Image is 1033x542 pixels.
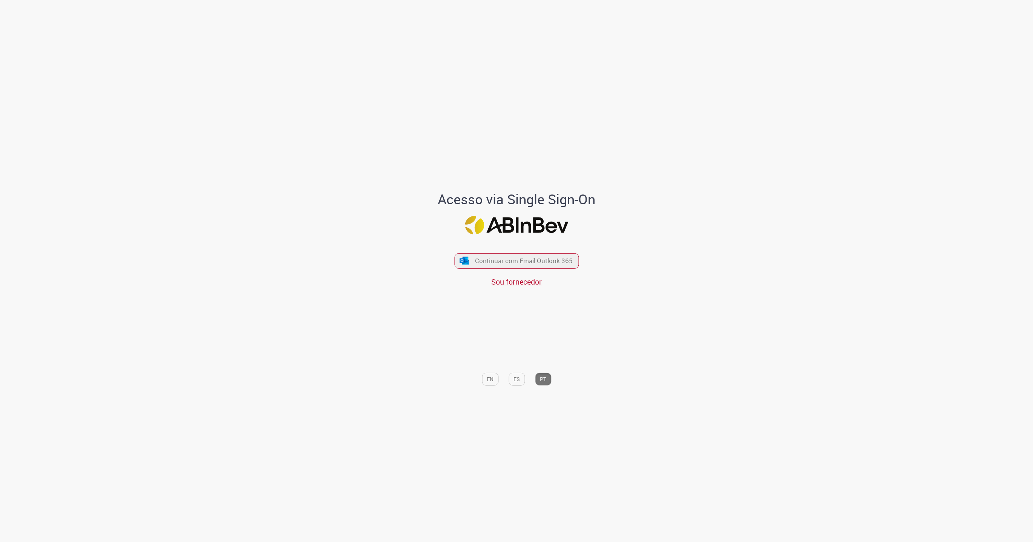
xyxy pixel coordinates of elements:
button: EN [482,372,498,385]
span: Continuar com Email Outlook 365 [475,257,573,265]
button: ícone Azure/Microsoft 360 Continuar com Email Outlook 365 [454,253,579,268]
h1: Acesso via Single Sign-On [412,192,621,207]
a: Sou fornecedor [491,277,542,287]
img: ícone Azure/Microsoft 360 [459,257,470,265]
img: Logo ABInBev [465,216,568,234]
button: ES [509,372,525,385]
button: PT [535,372,551,385]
